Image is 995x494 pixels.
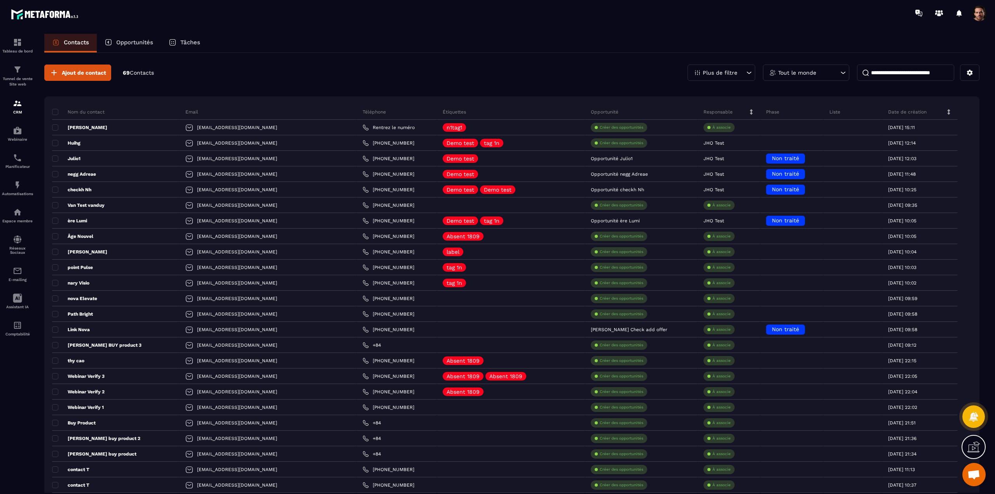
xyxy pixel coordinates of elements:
[703,70,737,75] p: Plus de filtre
[443,109,466,115] p: Étiquettes
[52,342,141,348] p: [PERSON_NAME] BUY product 3
[363,140,414,146] a: [PHONE_NUMBER]
[600,374,643,379] p: Créer des opportunités
[888,311,917,317] p: [DATE] 09:58
[363,249,414,255] a: [PHONE_NUMBER]
[829,109,840,115] p: Liste
[888,187,916,192] p: [DATE] 10:25
[52,202,105,208] p: Van Test vanduy
[600,389,643,395] p: Créer des opportunités
[447,125,462,130] p: n1tag1
[447,234,480,239] p: Absent 1809
[591,187,644,192] p: Opportunité checkh Nh
[712,389,731,395] p: À associe
[772,326,799,332] span: Non traité
[13,180,22,190] img: automations
[712,451,731,457] p: À associe
[52,280,89,286] p: nary Visio
[363,295,414,302] a: [PHONE_NUMBER]
[64,39,89,46] p: Contacts
[888,249,916,255] p: [DATE] 10:04
[363,155,414,162] a: [PHONE_NUMBER]
[712,405,731,410] p: À associe
[712,482,731,488] p: À associe
[363,218,414,224] a: [PHONE_NUMBER]
[888,420,916,426] p: [DATE] 21:51
[363,233,414,239] a: [PHONE_NUMBER]
[52,420,96,426] p: Buy Product
[888,280,916,286] p: [DATE] 10:02
[712,311,731,317] p: À associe
[703,171,724,177] p: JHO Test
[363,482,414,488] a: [PHONE_NUMBER]
[363,404,414,410] a: [PHONE_NUMBER]
[600,482,643,488] p: Créer des opportunités
[2,175,33,202] a: automationsautomationsAutomatisations
[447,218,474,223] p: Demo test
[447,140,474,146] p: Demo test
[52,233,93,239] p: Âge Nouvel
[447,187,474,192] p: Demo test
[363,280,414,286] a: [PHONE_NUMBER]
[363,326,414,333] a: [PHONE_NUMBER]
[13,38,22,47] img: formation
[772,217,799,223] span: Non traité
[600,249,643,255] p: Créer des opportunités
[600,265,643,270] p: Créer des opportunités
[600,125,643,130] p: Créer des opportunités
[52,451,136,457] p: [PERSON_NAME] buy product
[447,374,480,379] p: Absent 1809
[52,295,97,302] p: nova Elevate
[888,171,916,177] p: [DATE] 11:48
[44,34,97,52] a: Contacts
[52,311,93,317] p: Path Bright
[2,137,33,141] p: Webinaire
[888,140,916,146] p: [DATE] 12:14
[363,466,414,473] a: [PHONE_NUMBER]
[161,34,208,52] a: Tâches
[52,218,87,224] p: ère Lumi
[888,327,917,332] p: [DATE] 09:58
[2,332,33,336] p: Comptabilité
[447,249,459,255] p: label
[712,125,731,130] p: À associe
[11,7,81,21] img: logo
[185,109,198,115] p: Email
[888,374,917,379] p: [DATE] 22:05
[712,374,731,379] p: À associe
[888,125,915,130] p: [DATE] 15:11
[52,109,105,115] p: Nom du contact
[703,156,724,161] p: JHO Test
[2,59,33,93] a: formationformationTunnel de vente Site web
[363,358,414,364] a: [PHONE_NUMBER]
[600,451,643,457] p: Créer des opportunités
[13,153,22,162] img: scheduler
[363,373,414,379] a: [PHONE_NUMBER]
[363,342,381,348] a: +84
[600,405,643,410] p: Créer des opportunités
[13,126,22,135] img: automations
[2,49,33,53] p: Tableau de bord
[447,280,462,286] p: tag 1n
[600,358,643,363] p: Créer des opportunités
[52,389,105,395] p: Webinar Verify 2
[600,296,643,301] p: Créer des opportunités
[712,234,731,239] p: À associe
[489,374,522,379] p: Absent 1809
[2,192,33,196] p: Automatisations
[97,34,161,52] a: Opportunités
[2,229,33,260] a: social-networksocial-networkRéseaux Sociaux
[591,109,618,115] p: Opportunité
[2,147,33,175] a: schedulerschedulerPlanificateur
[712,280,731,286] p: À associe
[712,436,731,441] p: À associe
[2,278,33,282] p: E-mailing
[888,482,916,488] p: [DATE] 10:37
[2,246,33,255] p: Réseaux Sociaux
[363,171,414,177] a: [PHONE_NUMBER]
[712,358,731,363] p: À associe
[600,311,643,317] p: Créer des opportunités
[2,260,33,288] a: emailemailE-mailing
[600,140,643,146] p: Créer des opportunités
[600,234,643,239] p: Créer des opportunités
